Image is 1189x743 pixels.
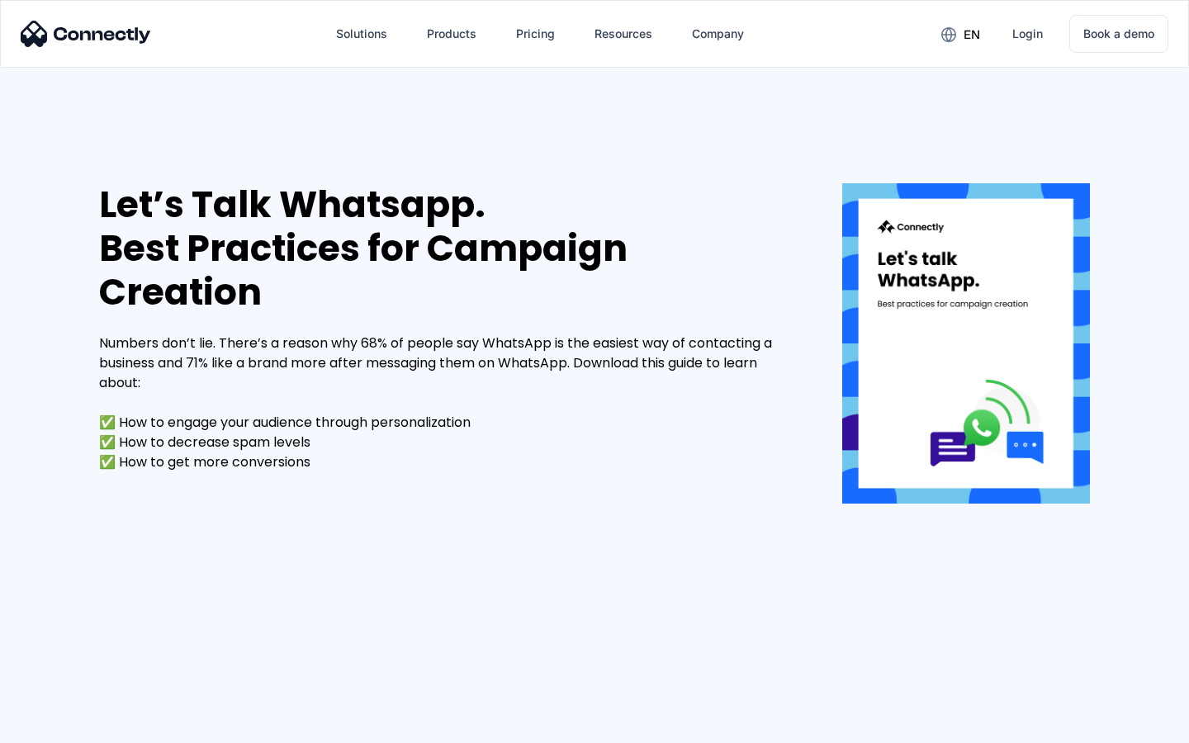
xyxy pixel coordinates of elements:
div: Pricing [516,22,555,45]
div: en [964,23,980,46]
a: Pricing [503,14,568,54]
div: Resources [594,22,652,45]
ul: Language list [33,714,99,737]
a: Login [999,14,1056,54]
div: Let’s Talk Whatsapp. Best Practices for Campaign Creation [99,183,793,314]
div: Solutions [336,22,387,45]
div: Company [692,22,744,45]
aside: Language selected: English [17,714,99,737]
img: Connectly Logo [21,21,151,47]
a: Book a demo [1069,15,1168,53]
div: Numbers don’t lie. There’s a reason why 68% of people say WhatsApp is the easiest way of contacti... [99,334,793,472]
div: Login [1012,22,1043,45]
div: Products [427,22,476,45]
